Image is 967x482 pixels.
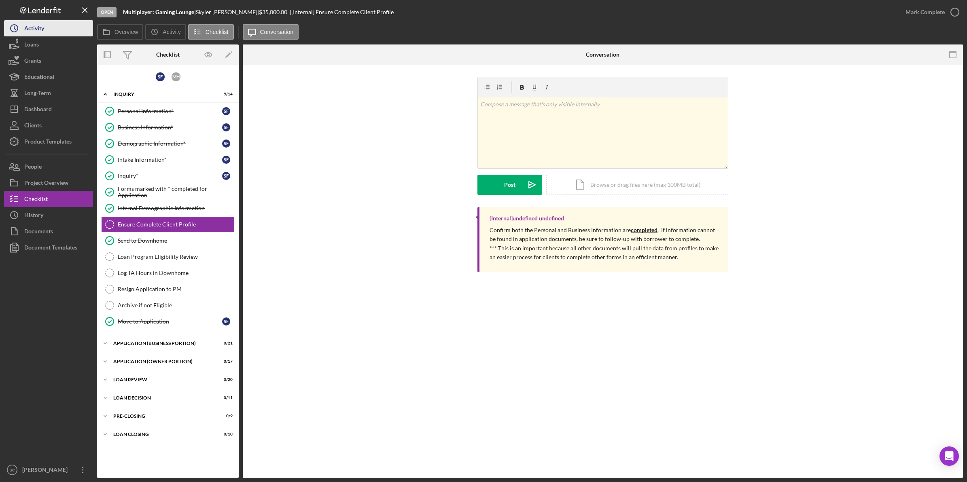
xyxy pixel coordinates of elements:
[4,117,93,133] button: Clients
[24,133,72,152] div: Product Templates
[118,237,234,244] div: Send to Downhome
[118,140,222,147] div: Demographic Information*
[939,446,959,466] div: Open Intercom Messenger
[156,72,165,81] div: S F
[222,140,230,148] div: S F
[101,152,235,168] a: Intake Information*SF
[113,377,212,382] div: LOAN REVIEW
[113,395,212,400] div: LOAN DECISION
[4,462,93,478] button: SC[PERSON_NAME]
[222,123,230,131] div: S F
[24,117,42,135] div: Clients
[20,462,73,480] div: [PERSON_NAME]
[260,29,294,35] label: Conversation
[123,9,196,15] div: |
[4,36,93,53] button: Loans
[113,341,212,346] div: APPLICATION (BUSINESS PORTION)
[101,281,235,297] a: Resign Application to PM
[218,359,233,364] div: 0 / 17
[24,101,52,119] div: Dashboard
[9,468,15,472] text: SC
[24,207,43,225] div: History
[163,29,180,35] label: Activity
[243,24,299,40] button: Conversation
[218,395,233,400] div: 0 / 11
[101,297,235,313] a: Archive if not Eligible
[490,215,564,222] div: [Internal] undefined undefined
[145,24,186,40] button: Activity
[24,191,48,209] div: Checklist
[118,318,222,325] div: Move to Application
[101,216,235,233] a: Ensure Complete Client Profile
[118,302,234,309] div: Archive if not Eligible
[4,159,93,175] button: People
[97,7,117,17] div: Open
[101,200,235,216] a: Internal Demographic Information
[24,159,42,177] div: People
[113,432,212,437] div: LOAN CLOSING
[218,414,233,419] div: 0 / 9
[101,313,235,330] a: Move to ApplicationSF
[4,85,93,101] button: Long-Term
[906,4,945,20] div: Mark Complete
[113,414,212,419] div: PRE-CLOSING
[24,69,54,87] div: Educational
[490,244,720,262] p: *** This is an important because all other documents will pull the data from profiles to make an ...
[4,20,93,36] button: Activity
[118,186,234,199] div: Forms marked with * completed for Application
[24,175,68,193] div: Project Overview
[4,101,93,117] button: Dashboard
[118,108,222,114] div: Personal Information*
[4,207,93,223] button: History
[101,265,235,281] a: Log TA Hours in Downhome
[4,175,93,191] button: Project Overview
[24,53,41,71] div: Grants
[101,103,235,119] a: Personal Information*SF
[218,432,233,437] div: 0 / 10
[222,317,230,326] div: S F
[101,135,235,152] a: Demographic Information*SF
[24,223,53,241] div: Documents
[118,156,222,163] div: Intake Information*
[4,53,93,69] button: Grants
[24,239,77,258] div: Document Templates
[218,377,233,382] div: 0 / 20
[504,175,515,195] div: Post
[222,156,230,164] div: S F
[118,254,234,260] div: Loan Program Eligibility Review
[118,124,222,131] div: Business Information*
[4,223,93,239] button: Documents
[259,9,290,15] div: $35,000.00
[4,239,93,256] button: Document Templates
[218,341,233,346] div: 0 / 21
[24,36,39,55] div: Loans
[897,4,963,20] button: Mark Complete
[113,359,212,364] div: APPLICATION (OWNER PORTION)
[196,9,259,15] div: Skyler [PERSON_NAME] |
[101,249,235,265] a: Loan Program Eligibility Review
[24,85,51,103] div: Long-Term
[118,205,234,211] div: Internal Demographic Information
[4,133,93,150] button: Product Templates
[101,168,235,184] a: Inquiry*SF
[156,51,180,58] div: Checklist
[24,20,44,38] div: Activity
[118,221,234,228] div: Ensure Complete Client Profile
[188,24,234,40] button: Checklist
[101,233,235,249] a: Send to Downhome
[4,191,93,207] button: Checklist
[206,29,229,35] label: Checklist
[222,107,230,115] div: S F
[490,226,720,244] p: Confirm both the Personal and Business Information are . If information cannot be found in applic...
[586,51,619,58] div: Conversation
